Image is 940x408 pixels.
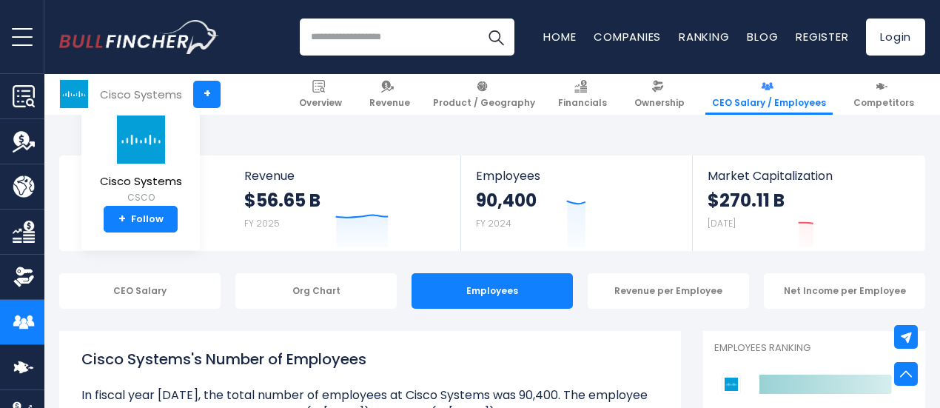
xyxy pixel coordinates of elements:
a: Competitors [847,74,921,115]
strong: $56.65 B [244,189,320,212]
span: Market Capitalization [708,169,909,183]
a: Product / Geography [426,74,542,115]
a: Cisco Systems CSCO [99,114,183,207]
strong: + [118,213,126,226]
div: Org Chart [235,273,397,309]
img: Cisco Systems competitors logo [722,375,741,394]
img: CSCO logo [60,80,88,108]
a: Employees 90,400 FY 2024 [461,155,691,251]
span: Product / Geography [433,97,535,109]
p: Employees Ranking [714,342,914,355]
a: Ranking [679,29,729,44]
small: FY 2025 [244,217,280,230]
a: +Follow [104,206,178,233]
a: CEO Salary / Employees [705,74,833,115]
a: Home [543,29,576,44]
div: Employees [412,273,573,309]
div: CEO Salary [59,273,221,309]
a: Blog [747,29,778,44]
a: Ownership [628,74,691,115]
span: Ownership [634,97,685,109]
span: CEO Salary / Employees [712,97,826,109]
a: Market Capitalization $270.11 B [DATE] [693,155,924,251]
img: Bullfincher logo [59,20,219,54]
a: Companies [594,29,661,44]
span: Overview [299,97,342,109]
img: CSCO logo [115,115,167,164]
span: Revenue [244,169,446,183]
span: Competitors [853,97,914,109]
div: Revenue per Employee [588,273,749,309]
strong: 90,400 [476,189,537,212]
span: Employees [476,169,677,183]
h1: Cisco Systems's Number of Employees [81,348,659,370]
span: Revenue [369,97,410,109]
a: Go to homepage [59,20,218,54]
a: Register [796,29,848,44]
a: + [193,81,221,108]
a: Financials [551,74,614,115]
span: Financials [558,97,607,109]
button: Search [477,19,514,56]
small: FY 2024 [476,217,511,230]
small: CSCO [100,191,182,204]
strong: $270.11 B [708,189,785,212]
a: Login [866,19,925,56]
a: Revenue $56.65 B FY 2025 [229,155,461,251]
img: Ownership [13,266,35,288]
a: Revenue [363,74,417,115]
a: Overview [292,74,349,115]
div: Net Income per Employee [764,273,925,309]
div: Cisco Systems [100,86,182,103]
span: Cisco Systems [100,175,182,188]
small: [DATE] [708,217,736,230]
